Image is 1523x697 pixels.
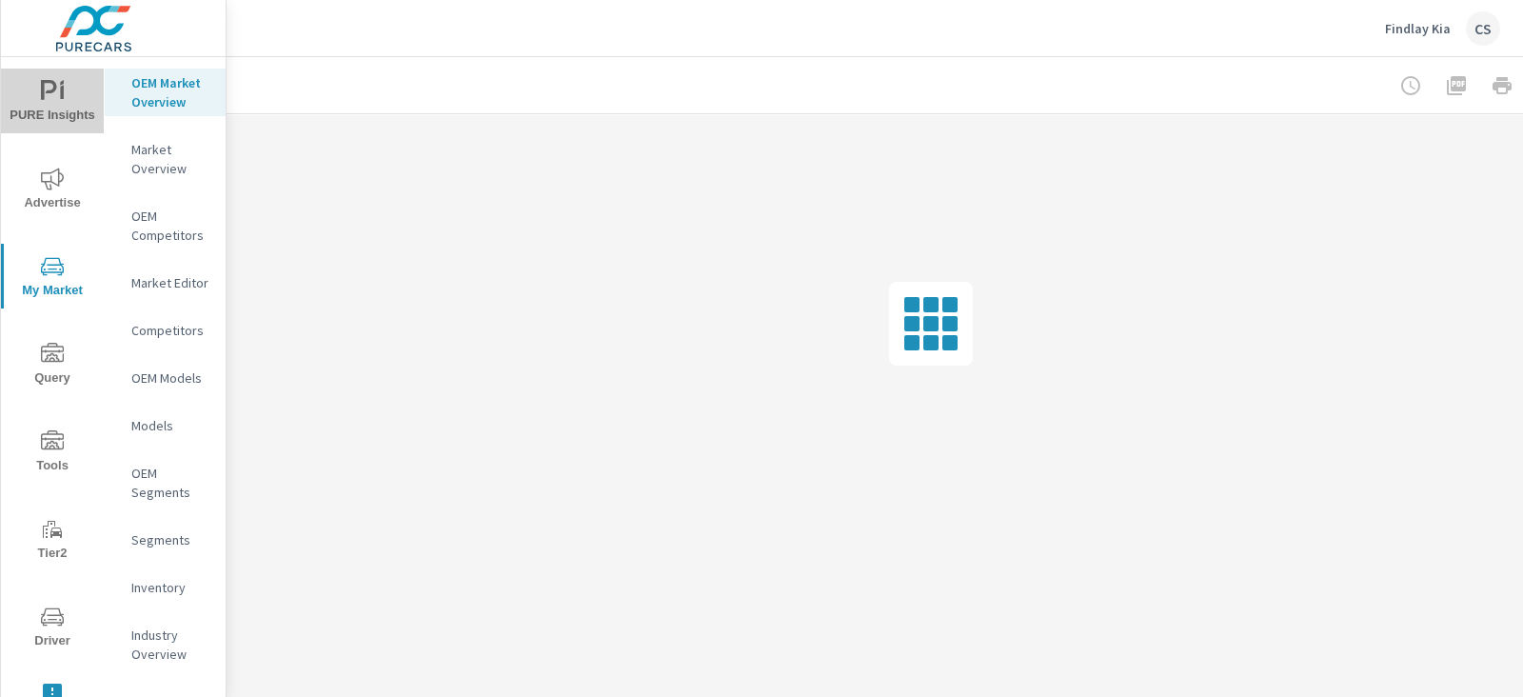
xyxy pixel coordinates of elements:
[105,202,226,249] div: OEM Competitors
[7,343,98,389] span: Query
[1466,11,1500,46] div: CS
[105,269,226,297] div: Market Editor
[105,135,226,183] div: Market Overview
[7,430,98,477] span: Tools
[105,459,226,507] div: OEM Segments
[7,80,98,127] span: PURE Insights
[105,526,226,554] div: Segments
[131,140,210,178] p: Market Overview
[105,573,226,602] div: Inventory
[131,73,210,111] p: OEM Market Overview
[105,621,226,668] div: Industry Overview
[131,207,210,245] p: OEM Competitors
[7,606,98,652] span: Driver
[131,273,210,292] p: Market Editor
[131,321,210,340] p: Competitors
[105,316,226,345] div: Competitors
[131,368,210,388] p: OEM Models
[7,255,98,302] span: My Market
[131,416,210,435] p: Models
[105,69,226,116] div: OEM Market Overview
[131,578,210,597] p: Inventory
[131,626,210,664] p: Industry Overview
[105,364,226,392] div: OEM Models
[7,518,98,565] span: Tier2
[1385,20,1451,37] p: Findlay Kia
[131,530,210,549] p: Segments
[105,411,226,440] div: Models
[131,464,210,502] p: OEM Segments
[7,168,98,214] span: Advertise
